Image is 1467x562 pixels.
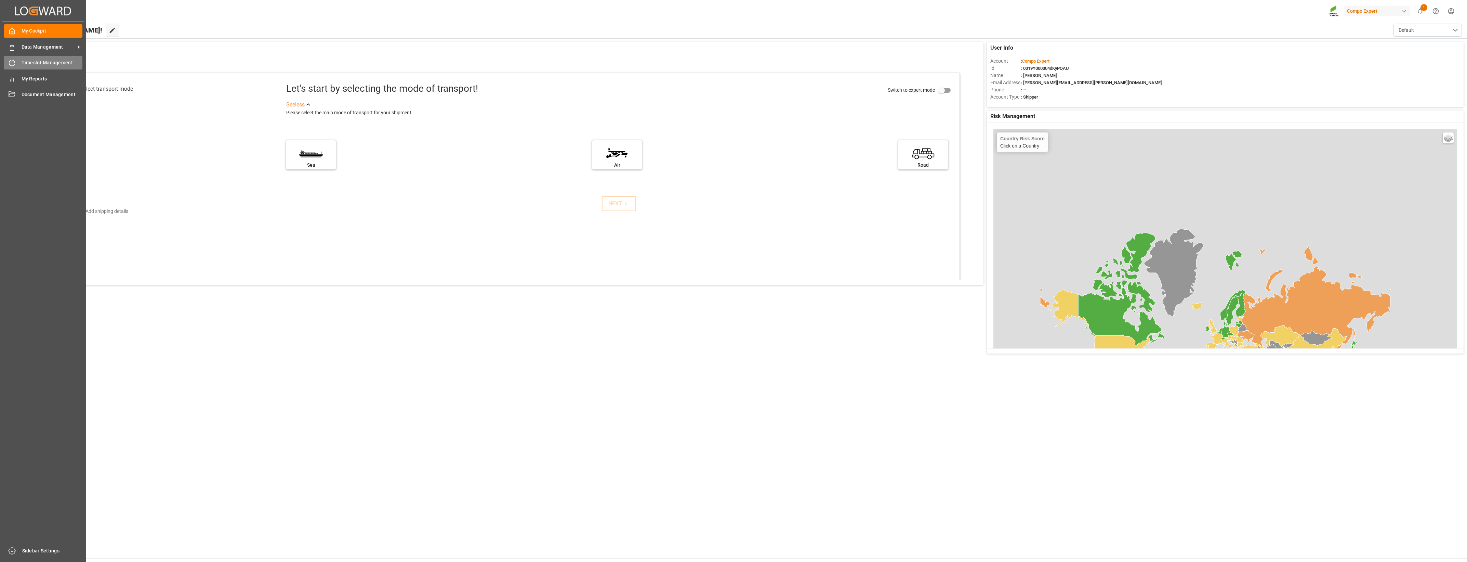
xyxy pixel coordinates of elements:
span: Default [1399,27,1414,34]
h4: Country Risk Score [1000,136,1045,141]
a: Timeslot Management [4,56,82,69]
div: Click on a Country [1000,136,1045,149]
a: My Cockpit [4,24,82,38]
span: My Cockpit [22,27,83,35]
span: Timeslot Management [22,59,83,66]
span: : [1021,59,1049,64]
div: Road [902,162,944,169]
button: open menu [1393,24,1462,37]
span: Hello [PERSON_NAME]! [29,24,102,37]
span: : — [1021,87,1027,92]
div: Select transport mode [80,85,133,93]
span: : [PERSON_NAME][EMAIL_ADDRESS][PERSON_NAME][DOMAIN_NAME] [1021,80,1162,85]
span: : 0019Y000004dKyPQAU [1021,66,1069,71]
span: Id [990,65,1021,72]
span: Data Management [22,43,76,51]
button: Compo Expert [1344,4,1413,17]
div: See less [286,101,305,109]
img: Screenshot%202023-09-29%20at%2010.02.21.png_1712312052.png [1329,5,1339,17]
div: Sea [290,162,332,169]
span: Document Management [22,91,83,98]
span: Account Type [990,93,1021,101]
div: Add shipping details [85,208,128,215]
span: Account [990,58,1021,65]
span: Email Address [990,79,1021,86]
a: Layers [1443,132,1454,143]
a: Document Management [4,88,82,101]
div: Please select the main mode of transport for your shipment. [286,109,955,117]
button: show 1 new notifications [1413,3,1428,19]
button: Help Center [1428,3,1443,19]
span: Risk Management [990,112,1035,120]
span: 1 [1420,4,1427,11]
div: Let's start by selecting the mode of transport! [286,81,478,96]
span: My Reports [22,75,83,82]
div: NEXT [608,200,629,208]
div: Air [596,162,638,169]
span: User Info [990,44,1013,52]
span: : Shipper [1021,94,1038,100]
span: : [PERSON_NAME] [1021,73,1057,78]
span: Compo Expert [1022,59,1049,64]
button: NEXT [602,196,636,211]
a: My Reports [4,72,82,85]
span: Switch to expert mode [888,87,935,93]
span: Sidebar Settings [22,547,83,554]
span: Name [990,72,1021,79]
span: Phone [990,86,1021,93]
div: Compo Expert [1344,6,1410,16]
